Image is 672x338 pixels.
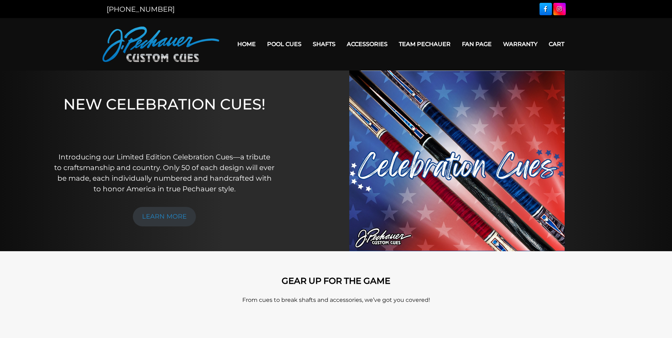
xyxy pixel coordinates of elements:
[282,276,390,286] strong: GEAR UP FOR THE GAME
[134,296,538,304] p: From cues to break shafts and accessories, we’ve got you covered!
[497,35,543,53] a: Warranty
[107,5,175,13] a: [PHONE_NUMBER]
[456,35,497,53] a: Fan Page
[232,35,261,53] a: Home
[54,152,275,194] p: Introducing our Limited Edition Celebration Cues—a tribute to craftsmanship and country. Only 50 ...
[307,35,341,53] a: Shafts
[261,35,307,53] a: Pool Cues
[133,207,196,226] a: LEARN MORE
[102,27,219,62] img: Pechauer Custom Cues
[341,35,393,53] a: Accessories
[54,95,275,142] h1: NEW CELEBRATION CUES!
[393,35,456,53] a: Team Pechauer
[543,35,570,53] a: Cart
